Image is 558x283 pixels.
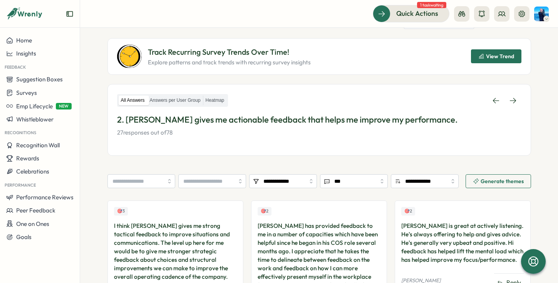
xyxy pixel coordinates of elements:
span: One on Ones [16,220,49,227]
span: Home [16,37,32,44]
label: Answers per User Group [147,96,203,105]
span: Celebrations [16,168,49,175]
div: Upvotes [114,207,128,215]
label: All Answers [119,96,147,105]
p: Explore patterns and track trends with recurring survey insights [148,58,311,67]
span: Goals [16,233,32,241]
span: Emp Lifecycle [16,103,53,110]
span: Peer Feedback [16,207,55,214]
div: [PERSON_NAME] is great at actively listening. He's always offering to help and gives advice. He's... [401,222,524,264]
button: View Trend [471,49,521,63]
span: Suggestion Boxes [16,76,63,83]
div: I think [PERSON_NAME] gives me strong tactical feedback to improve situations and communications.... [114,222,237,281]
span: Generate themes [481,179,524,184]
span: Whistleblower [16,116,54,123]
p: 2. [PERSON_NAME] gives me actionable feedback that helps me improve my performance. [117,114,521,126]
p: 27 responses out of 78 [117,128,521,137]
span: View Trend [486,54,514,59]
span: NEW [56,103,72,109]
label: Heatmap [203,96,227,105]
p: Track Recurring Survey Trends Over Time! [148,46,311,58]
span: Recognition Wall [16,141,60,149]
button: Generate themes [466,174,531,188]
button: Expand sidebar [66,10,74,18]
div: Upvotes [401,207,415,215]
span: Quick Actions [396,8,438,19]
span: Rewards [16,155,39,162]
span: 1 task waiting [417,2,446,8]
div: Upvotes [258,207,271,215]
img: Henry Innis [534,7,549,21]
span: Insights [16,50,36,57]
button: Quick Actions [373,5,449,22]
span: Surveys [16,89,37,96]
span: Performance Reviews [16,194,74,201]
